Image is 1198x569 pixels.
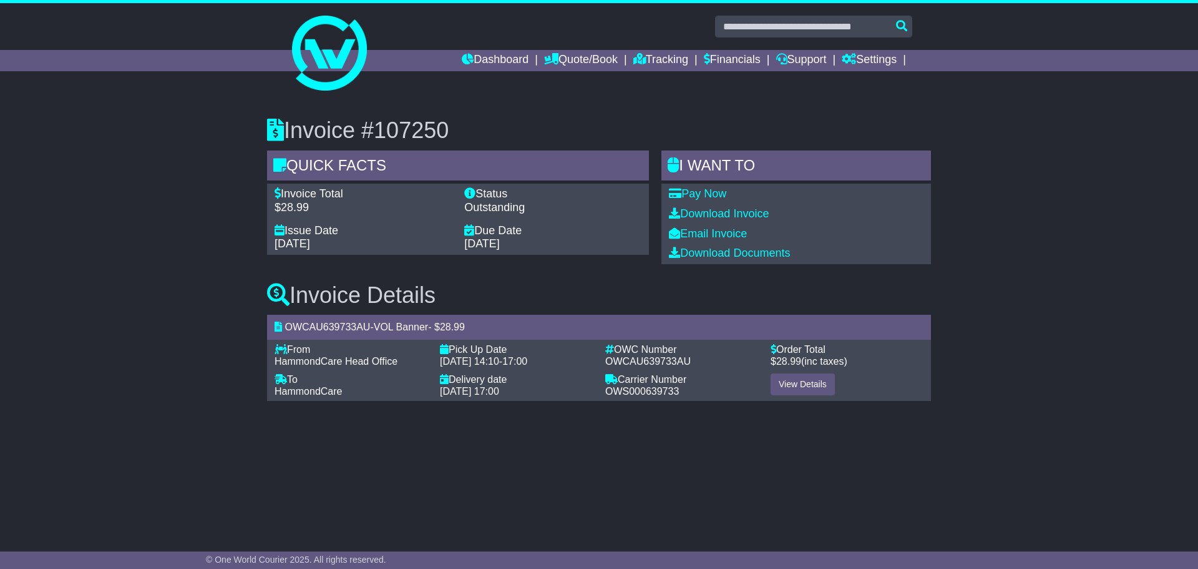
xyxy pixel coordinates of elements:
[704,50,761,71] a: Financials
[267,118,931,143] h3: Invoice #107250
[440,322,465,332] span: 28.99
[285,322,370,332] span: OWCAU639733AU
[275,187,452,201] div: Invoice Total
[669,207,769,220] a: Download Invoice
[440,355,593,367] div: -
[464,201,641,215] div: Outstanding
[502,356,527,367] span: 17:00
[275,374,427,385] div: To
[776,356,801,367] span: 28.99
[669,227,747,240] a: Email Invoice
[275,356,397,367] span: HammondCare Head Office
[267,315,931,339] div: - - $
[669,247,790,259] a: Download Documents
[464,187,641,201] div: Status
[267,151,649,184] div: Quick Facts
[462,50,528,71] a: Dashboard
[842,50,897,71] a: Settings
[771,374,835,395] a: View Details
[605,386,679,397] span: OWS000639733
[275,224,452,238] div: Issue Date
[275,201,452,215] div: $28.99
[771,344,923,355] div: Order Total
[440,344,593,355] div: Pick Up Date
[440,356,499,367] span: [DATE] 14:10
[669,187,726,200] a: Pay Now
[776,50,827,71] a: Support
[464,237,641,251] div: [DATE]
[440,374,593,385] div: Delivery date
[771,355,923,367] div: $ (inc taxes)
[275,344,427,355] div: From
[267,283,931,308] h3: Invoice Details
[661,151,931,184] div: I WANT to
[605,374,758,385] div: Carrier Number
[544,50,618,71] a: Quote/Book
[605,344,758,355] div: OWC Number
[440,386,499,397] span: [DATE] 17:00
[275,386,342,397] span: HammondCare
[374,322,428,332] span: VOL Banner
[206,555,386,565] span: © One World Courier 2025. All rights reserved.
[464,224,641,238] div: Due Date
[633,50,688,71] a: Tracking
[275,237,452,251] div: [DATE]
[605,356,691,367] span: OWCAU639733AU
